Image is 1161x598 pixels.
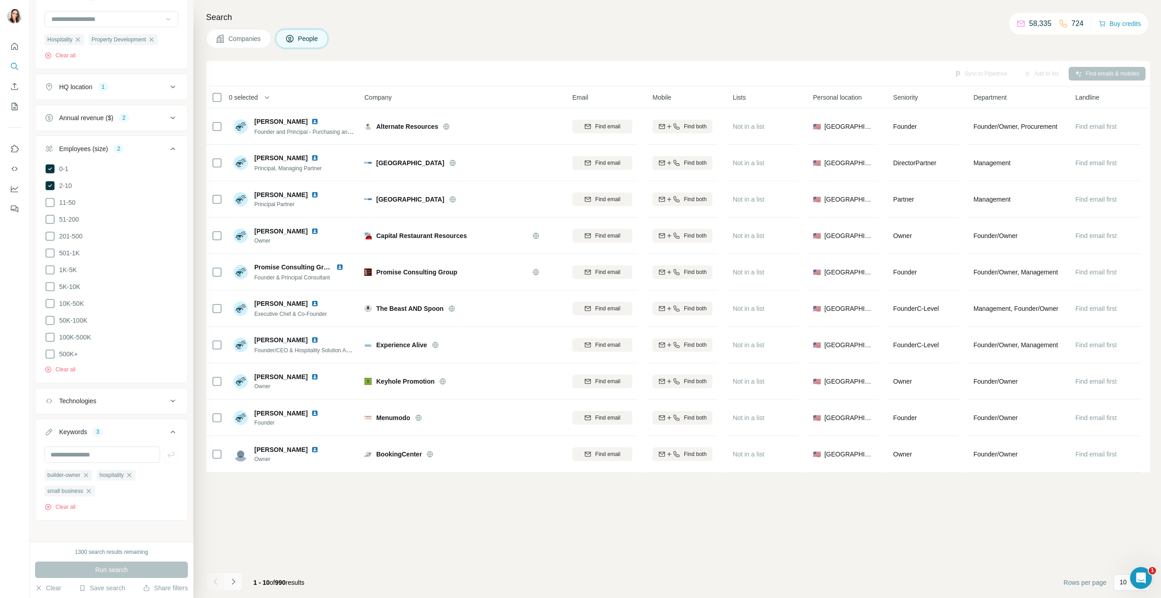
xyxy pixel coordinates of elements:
span: Find email [595,414,620,422]
span: Partner [893,196,914,203]
span: Not in a list [733,341,764,349]
span: [GEOGRAPHIC_DATA] [824,122,873,131]
span: Not in a list [733,196,764,203]
span: Find both [684,159,707,167]
span: Experience Alive [376,340,427,350]
span: Find both [684,450,707,458]
button: Find both [652,447,712,461]
p: 10 [1120,578,1127,587]
span: Find email first [1075,123,1117,130]
button: Buy credits [1099,17,1141,30]
img: LinkedIn logo [311,446,318,453]
span: 1K-5K [56,265,77,274]
img: Avatar [7,9,22,24]
button: Find both [652,302,712,315]
img: Logo of Brick Street Capital [364,159,372,167]
span: Promise Consulting Group [376,269,457,276]
span: Find email [595,304,620,313]
span: Landline [1075,93,1100,102]
span: [GEOGRAPHIC_DATA] [824,231,873,240]
span: Management [974,195,1011,204]
span: Find both [684,377,707,385]
span: Find email [595,377,620,385]
img: Logo of Menumodo [364,414,372,421]
button: Share filters [143,583,188,593]
button: Find email [572,156,632,170]
img: Logo of Experience Alive [364,341,372,349]
span: Find email first [1075,451,1117,458]
span: Find email first [1075,196,1117,203]
span: Companies [228,34,262,43]
button: Find both [652,265,712,279]
span: [PERSON_NAME] [254,409,308,418]
span: Not in a list [733,123,764,130]
img: Avatar [233,374,248,389]
span: 990 [275,579,286,586]
span: [GEOGRAPHIC_DATA] [376,195,444,204]
span: 🇺🇸 [813,304,821,313]
img: LinkedIn logo [311,118,318,125]
button: Find email [572,120,632,133]
span: Hospitality [47,35,72,44]
button: Use Surfe API [7,161,22,177]
span: Find email [595,122,620,131]
button: Search [7,58,22,75]
span: Alternate Resources [376,122,438,131]
img: LinkedIn logo [311,191,318,198]
span: 51-200 [56,215,79,224]
button: Keywords3 [35,421,187,446]
span: 🇺🇸 [813,158,821,167]
span: BookingCenter [376,450,422,459]
span: Founder [893,123,917,130]
div: Technologies [59,396,96,405]
span: Principal, Managing Partner [254,165,322,172]
span: 0 selected [229,93,258,102]
div: Keywords [59,427,87,436]
span: [PERSON_NAME] [254,299,308,308]
span: Personal location [813,93,862,102]
span: Founder/Owner, Management [974,268,1058,277]
span: [GEOGRAPHIC_DATA] [824,195,873,204]
span: Owner [254,382,329,390]
img: Avatar [233,301,248,316]
img: Avatar [233,410,248,425]
img: LinkedIn logo [311,154,318,162]
span: hospitality [100,471,124,479]
span: Not in a list [733,232,764,239]
span: Find email first [1075,232,1117,239]
span: 1 [1149,567,1156,574]
img: Avatar [233,119,248,134]
span: builder-owner [47,471,81,479]
div: Annual revenue ($) [59,113,113,122]
div: Employees (size) [59,144,108,153]
span: [PERSON_NAME] [254,153,308,162]
img: Logo of Capital Restaurant Resources [364,232,372,239]
span: Find email [595,450,620,458]
span: 501-1K [56,248,80,258]
span: [GEOGRAPHIC_DATA] [824,340,873,350]
span: [GEOGRAPHIC_DATA] [824,268,873,277]
span: 10K-50K [56,299,84,308]
img: LinkedIn logo [311,300,318,307]
span: Find email first [1075,378,1117,385]
span: Mobile [652,93,671,102]
span: Find both [684,304,707,313]
span: Seniority [893,93,918,102]
img: LinkedIn logo [336,264,343,271]
button: Find both [652,229,712,243]
span: 🇺🇸 [813,268,821,277]
span: Founder and Principal - Purchasing and Procurement Firm [254,128,396,135]
span: Menumodo [376,413,410,422]
span: Founder/Owner, Procurement [974,122,1057,131]
button: Find both [652,193,712,206]
span: [PERSON_NAME] [254,445,308,454]
button: Find email [572,229,632,243]
span: 2-10 [56,181,72,190]
span: [GEOGRAPHIC_DATA] [824,413,873,422]
p: 724 [1071,18,1084,29]
span: People [298,34,319,43]
span: Not in a list [733,378,764,385]
span: [PERSON_NAME] [254,190,308,199]
span: Founder/Owner [974,231,1018,240]
div: 3 [92,428,103,436]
